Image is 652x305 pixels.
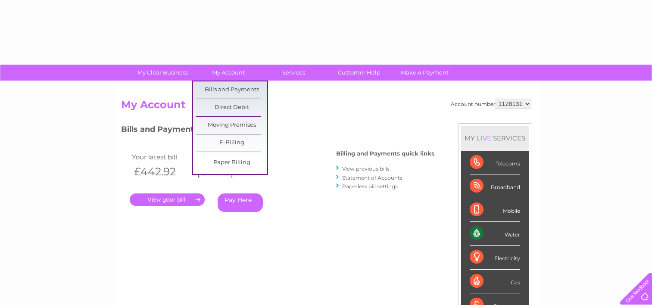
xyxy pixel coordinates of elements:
[218,193,263,212] a: Pay Here
[130,193,205,206] a: .
[475,134,493,142] div: LIVE
[196,81,267,99] a: Bills and Payments
[451,99,531,109] div: Account number
[193,65,264,81] a: My Account
[470,174,520,198] div: Broadband
[470,151,520,174] div: Telecoms
[470,246,520,269] div: Electricity
[470,222,520,246] div: Water
[196,134,267,152] a: E-Billing
[196,117,267,134] a: Moving Premises
[258,65,329,81] a: Services
[130,163,193,181] th: £442.92
[130,151,193,163] td: Your latest bill
[121,99,531,115] h2: My Account
[196,99,267,116] a: Direct Debit
[389,65,460,81] a: Make A Payment
[324,65,395,81] a: Customer Help
[342,165,390,172] a: View previous bills
[127,65,198,81] a: My Clear Business
[121,123,434,138] h3: Bills and Payments
[336,150,434,157] h4: Billing and Payments quick links
[470,198,520,222] div: Mobile
[461,126,529,150] div: MY SERVICES
[342,183,398,190] a: Paperless bill settings
[342,174,402,181] a: Statement of Accounts
[470,270,520,293] div: Gas
[196,154,267,171] a: Paper Billing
